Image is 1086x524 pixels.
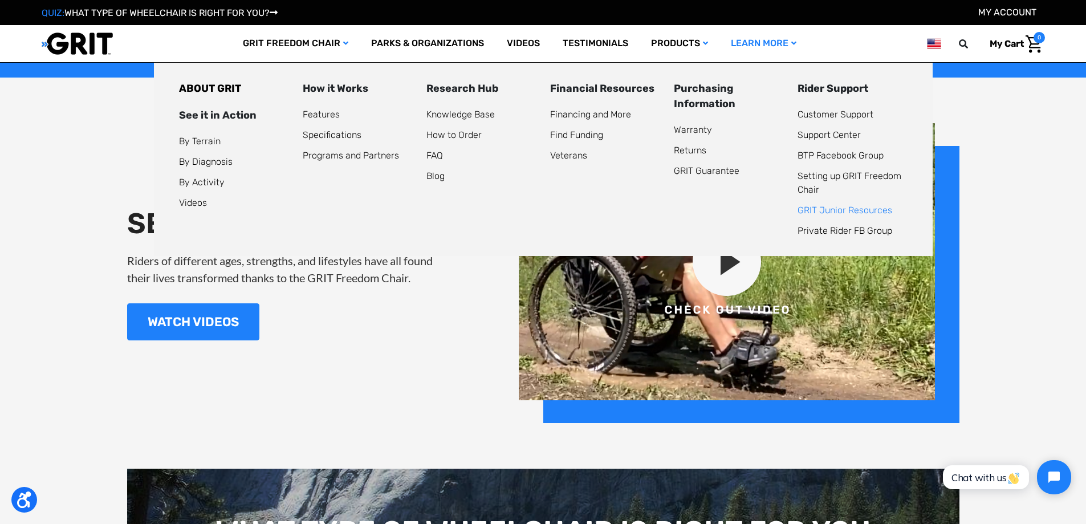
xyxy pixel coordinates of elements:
span: QUIZ: [42,7,64,18]
a: Videos [179,197,207,208]
a: Customer Support [798,109,873,120]
a: Veterans [550,150,587,161]
a: Testimonials [551,25,640,62]
a: GRIT Freedom Chair [231,25,360,62]
a: Warranty [674,124,712,135]
div: How it Works [303,81,413,96]
a: Programs and Partners [303,150,399,161]
a: ABOUT GRIT [179,82,241,95]
a: Knowledge Base [426,109,495,120]
a: Returns [674,145,706,156]
a: QUIZ:WHAT TYPE OF WHEELCHAIR IS RIGHT FOR YOU? [42,7,278,18]
a: By Terrain [179,136,221,147]
a: How to Order [426,129,482,140]
img: GRIT All-Terrain Wheelchair and Mobility Equipment [42,32,113,55]
iframe: Tidio Chat [930,450,1081,504]
img: us.png [927,36,941,51]
div: Rider Support [798,81,908,96]
a: Support Center [798,129,861,140]
p: Riders of different ages, strengths, and lifestyles have all found their lives transformed thanks... [127,252,446,286]
a: Products [640,25,719,62]
a: Learn More [719,25,808,62]
a: FAQ [426,150,443,161]
a: BTP Facebook Group [798,150,884,161]
a: Private Rider FB Group [798,225,892,236]
span: My Cart [990,38,1024,49]
div: Purchasing Information [674,81,784,112]
a: Videos [495,25,551,62]
a: Financing and More [550,109,631,120]
a: Blog [426,170,445,181]
div: Financial Resources [550,81,660,96]
a: Specifications [303,129,361,140]
img: Cart [1026,35,1042,53]
a: GRIT Junior Resources [798,205,892,216]
a: WATCH VIDEOS [127,303,259,340]
span: Phone Number [191,47,253,58]
a: Parks & Organizations [360,25,495,62]
h2: SEE IT IN ACTION [127,206,446,241]
a: Account [978,7,1036,18]
a: By Diagnosis [179,156,233,167]
img: group-120-2x.png [519,123,959,423]
a: Features [303,109,340,120]
a: Cart with 0 items [981,32,1045,56]
div: See it in Action [179,108,289,123]
span: 0 [1034,32,1045,43]
input: Search [964,32,981,56]
a: Setting up GRIT Freedom Chair [798,170,901,195]
div: Research Hub [426,81,536,96]
a: GRIT Guarantee [674,165,739,176]
a: By Activity [179,177,225,188]
a: Find Funding [550,129,603,140]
